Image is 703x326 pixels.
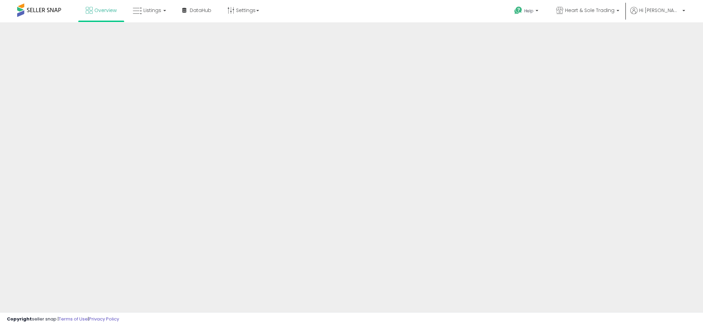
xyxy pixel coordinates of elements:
[565,7,614,14] span: Heart & Sole Trading
[190,7,211,14] span: DataHub
[630,7,685,22] a: Hi [PERSON_NAME]
[509,1,545,22] a: Help
[94,7,117,14] span: Overview
[143,7,161,14] span: Listings
[524,8,534,14] span: Help
[639,7,680,14] span: Hi [PERSON_NAME]
[514,6,523,15] i: Get Help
